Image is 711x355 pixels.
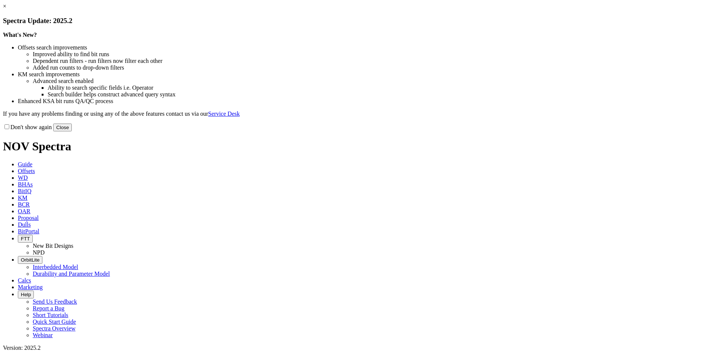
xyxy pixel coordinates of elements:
p: If you have any problems finding or using any of the above features contact us via our [3,111,708,117]
li: Dependent run filters - run filters now filter each other [33,58,708,64]
li: Added run counts to drop-down filters [33,64,708,71]
span: Guide [18,161,32,167]
a: NPD [33,249,45,256]
span: OrbitLite [21,257,39,263]
a: × [3,3,6,9]
a: Report a Bug [33,305,64,311]
span: Offsets [18,168,35,174]
li: Advanced search enabled [33,78,708,84]
li: Ability to search specific fields i.e. Operator [48,84,708,91]
span: BitPortal [18,228,39,234]
strong: What's New? [3,32,37,38]
label: Don't show again [3,124,52,130]
span: OAR [18,208,30,214]
span: KM [18,195,28,201]
a: Quick Start Guide [33,319,76,325]
span: Dulls [18,221,31,228]
span: BitIQ [18,188,31,194]
h3: Spectra Update: 2025.2 [3,17,708,25]
a: Service Desk [208,111,240,117]
a: Durability and Parameter Model [33,271,110,277]
span: BCR [18,201,30,208]
a: Interbedded Model [33,264,78,270]
a: Send Us Feedback [33,298,77,305]
li: KM search improvements [18,71,708,78]
li: Improved ability to find bit runs [33,51,708,58]
input: Don't show again [4,124,9,129]
span: Help [21,292,31,297]
span: WD [18,175,28,181]
button: Close [53,124,72,131]
a: Spectra Overview [33,325,75,332]
li: Offsets search improvements [18,44,708,51]
h1: NOV Spectra [3,140,708,153]
a: Webinar [33,332,53,338]
li: Enhanced KSA bit runs QA/QC process [18,98,708,105]
li: Search builder helps construct advanced query syntax [48,91,708,98]
span: Calcs [18,277,31,284]
span: FTT [21,236,30,242]
span: Marketing [18,284,43,290]
span: BHAs [18,181,33,188]
a: New Bit Designs [33,243,73,249]
a: Short Tutorials [33,312,68,318]
div: Version: 2025.2 [3,345,708,351]
span: Proposal [18,215,39,221]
